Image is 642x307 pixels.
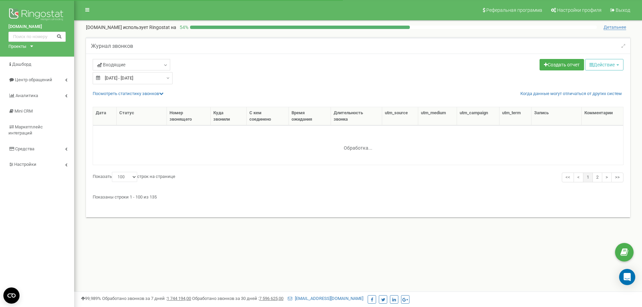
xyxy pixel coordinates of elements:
[288,296,363,301] a: [EMAIL_ADDRESS][DOMAIN_NAME]
[8,124,43,136] span: Маркетплейс интеграций
[611,173,623,182] a: >>
[112,172,137,182] select: Показатьстрок на странице
[93,191,623,201] div: Показаны строки 1 - 100 из 135
[574,173,583,182] a: <
[602,173,612,182] a: >
[97,61,125,68] span: Входящие
[247,107,289,125] th: С кем соединено
[8,43,26,50] div: Проекты
[117,107,167,125] th: Статус
[93,172,175,182] label: Показать строк на странице
[102,296,191,301] span: Обработано звонков за 7 дней :
[604,25,626,30] span: Детальнее
[14,109,33,114] span: Mini CRM
[93,107,117,125] th: Дата
[16,93,38,98] span: Аналитика
[81,296,101,301] span: 99,989%
[382,107,418,125] th: utm_source
[15,146,34,151] span: Средства
[531,107,582,125] th: Запись
[583,173,593,182] a: 1
[540,59,584,70] a: Создать отчет
[520,91,622,97] a: Когда данные могут отличаться от других систем
[486,7,542,13] span: Реферальная программа
[557,7,602,13] span: Настройки профиля
[582,107,623,125] th: Комментарии
[93,91,163,96] a: Посмотреть cтатистику звонков
[93,59,170,70] a: Входящие
[457,107,499,125] th: utm_campaign
[91,43,133,49] h5: Журнал звонков
[316,140,400,150] div: Обработка...
[616,7,630,13] span: Выход
[211,107,247,125] th: Куда звонили
[562,173,574,182] a: <<
[8,32,66,42] input: Поиск по номеру
[167,107,211,125] th: Номер звонящего
[86,24,176,31] p: [DOMAIN_NAME]
[14,162,36,167] span: Настройки
[15,77,52,82] span: Центр обращений
[585,59,623,70] button: Действие
[592,173,602,182] a: 2
[3,287,20,304] button: Open CMP widget
[192,296,283,301] span: Обработано звонков за 30 дней :
[167,296,191,301] u: 1 744 194,00
[12,62,31,67] span: Дашборд
[259,296,283,301] u: 7 596 625,00
[176,24,190,31] p: 54 %
[289,107,331,125] th: Время ожидания
[123,25,176,30] span: использует Ringostat на
[418,107,457,125] th: utm_medium
[8,24,66,30] a: [DOMAIN_NAME]
[499,107,531,125] th: utm_term
[8,7,66,24] img: Ringostat logo
[619,269,635,285] div: Open Intercom Messenger
[331,107,382,125] th: Длительность звонка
